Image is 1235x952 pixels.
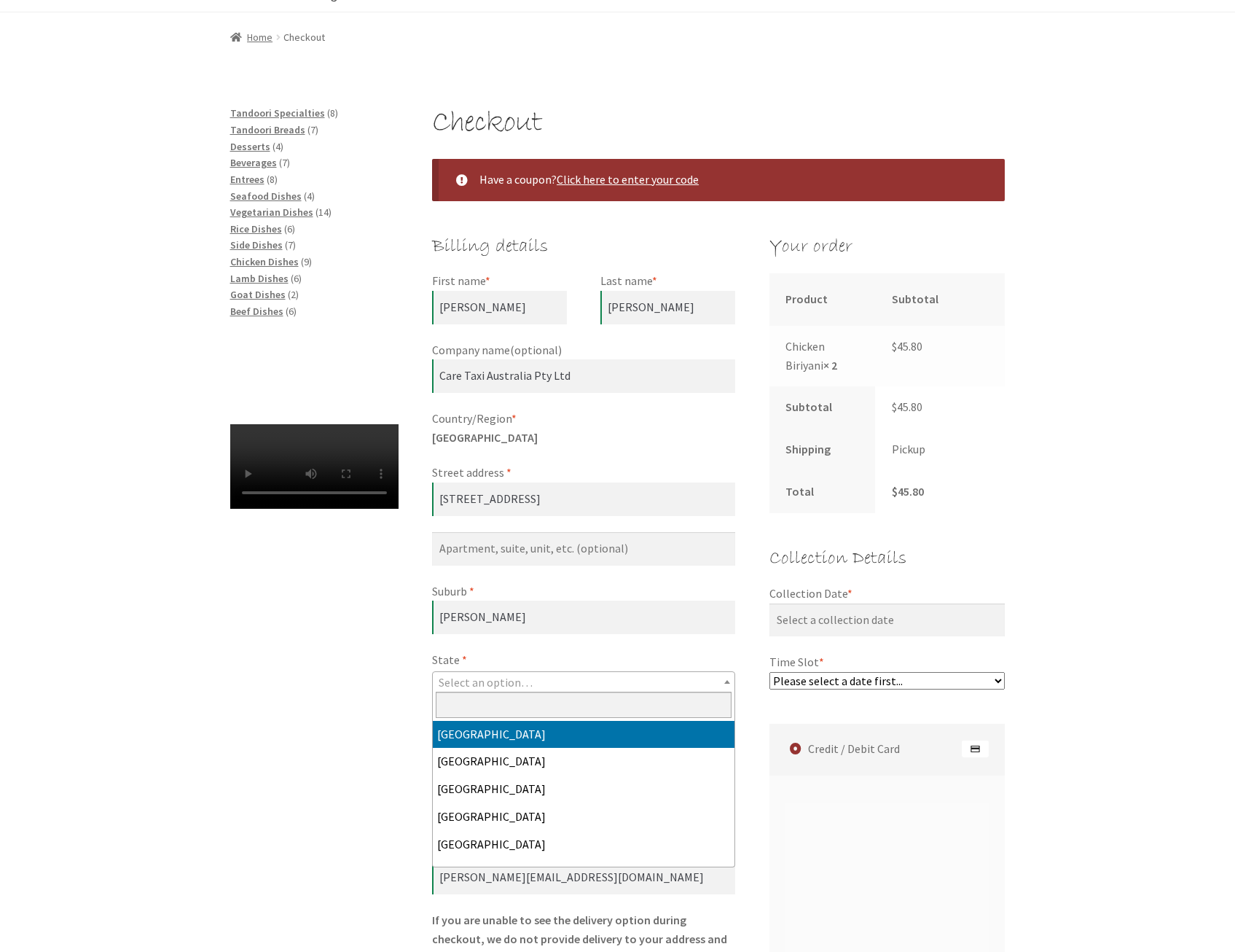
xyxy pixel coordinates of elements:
span: $ [892,339,897,354]
strong: [GEOGRAPHIC_DATA] [432,430,538,445]
h1: Checkout [432,105,1005,142]
span: 7 [288,238,293,251]
th: Subtotal [769,386,876,429]
th: Product [769,273,876,325]
a: Vegetarian Dishes [230,206,313,219]
span: / [273,29,283,46]
th: Total [769,471,876,513]
li: [GEOGRAPHIC_DATA] [433,721,734,749]
input: Apartment, suite, unit, etc. (optional) [432,532,735,566]
a: Seafood Dishes [230,190,302,203]
span: 4 [275,140,281,153]
a: Rice Dishes [230,222,282,235]
span: 6 [289,305,294,318]
label: Country/Region [432,410,735,429]
th: Subtotal [875,273,1005,325]
span: 14 [318,206,329,219]
span: 6 [287,222,292,235]
input: Select a collection date [769,604,1005,637]
h3: Billing details [432,232,735,262]
a: Chicken Dishes [230,255,299,268]
li: [GEOGRAPHIC_DATA] [433,776,734,803]
a: Desserts [230,140,270,153]
div: Have a coupon? [432,159,1005,201]
a: Tandoori Specialties [230,106,325,120]
span: 4 [307,190,312,203]
bdi: 45.80 [892,339,922,354]
span: 7 [310,123,315,136]
a: Beef Dishes [230,305,283,318]
span: 8 [330,106,335,120]
a: Enter your coupon code [557,172,699,187]
label: Pickup [892,442,925,456]
strong: × 2 [823,358,837,372]
label: First name [432,272,567,291]
h3: Your order [769,232,1005,274]
img: Credit / Debit Card [962,740,989,757]
span: 2 [291,288,296,301]
span: 7 [282,156,287,169]
input: House number and street name [432,483,735,516]
a: Entrees [230,173,264,186]
span: State [432,671,735,692]
label: Collection Date [769,585,1005,604]
span: 6 [294,272,299,285]
label: Last name [600,272,735,291]
a: Beverages [230,156,277,169]
label: Company name [432,341,735,360]
span: 8 [270,173,275,186]
td: Chicken Biriyani [769,326,876,387]
a: Tandoori Breads [230,123,305,136]
h3: Collection Details [769,544,1005,574]
li: [GEOGRAPHIC_DATA] [433,748,734,776]
label: Credit / Debit Card [774,724,1005,776]
bdi: 45.80 [892,399,922,414]
bdi: 45.80 [892,484,924,499]
a: Goat Dishes [230,288,286,301]
a: Side Dishes [230,238,283,251]
span: Select an option… [439,675,533,690]
li: [GEOGRAPHIC_DATA] [433,803,734,831]
th: Shipping [769,429,876,471]
label: Suburb [432,582,735,601]
span: $ [892,399,897,414]
label: Time Slot [769,653,1005,672]
span: $ [892,484,898,499]
label: State [432,651,735,670]
nav: breadcrumbs [230,29,1005,46]
a: Home [230,31,273,44]
a: Lamb Dishes [230,272,289,285]
li: [GEOGRAPHIC_DATA] [433,859,734,886]
label: Street address [432,464,735,483]
span: (optional) [510,343,562,357]
span: 9 [304,255,309,268]
li: [GEOGRAPHIC_DATA] [433,831,734,859]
